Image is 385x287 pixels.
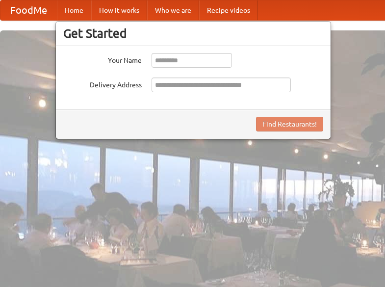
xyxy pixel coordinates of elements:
[0,0,57,20] a: FoodMe
[57,0,91,20] a: Home
[91,0,147,20] a: How it works
[63,26,323,41] h3: Get Started
[147,0,199,20] a: Who we are
[199,0,258,20] a: Recipe videos
[256,117,323,131] button: Find Restaurants!
[63,53,142,65] label: Your Name
[63,78,142,90] label: Delivery Address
